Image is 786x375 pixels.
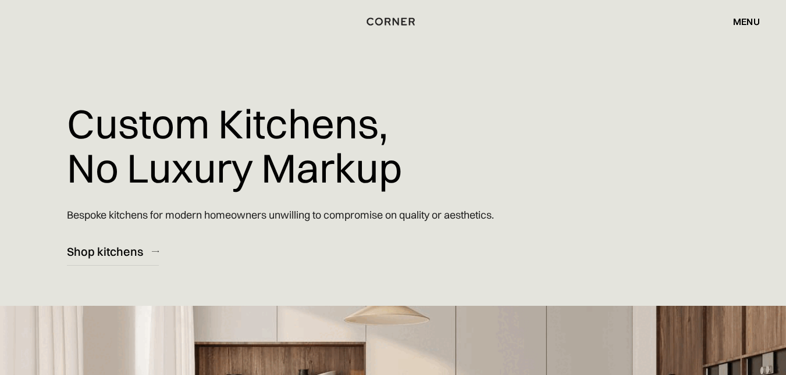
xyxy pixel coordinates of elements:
[67,244,143,259] div: Shop kitchens
[67,93,402,198] h1: Custom Kitchens, No Luxury Markup
[721,12,760,31] div: menu
[365,14,421,29] a: home
[733,17,760,26] div: menu
[67,237,159,266] a: Shop kitchens
[67,198,494,231] p: Bespoke kitchens for modern homeowners unwilling to compromise on quality or aesthetics.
